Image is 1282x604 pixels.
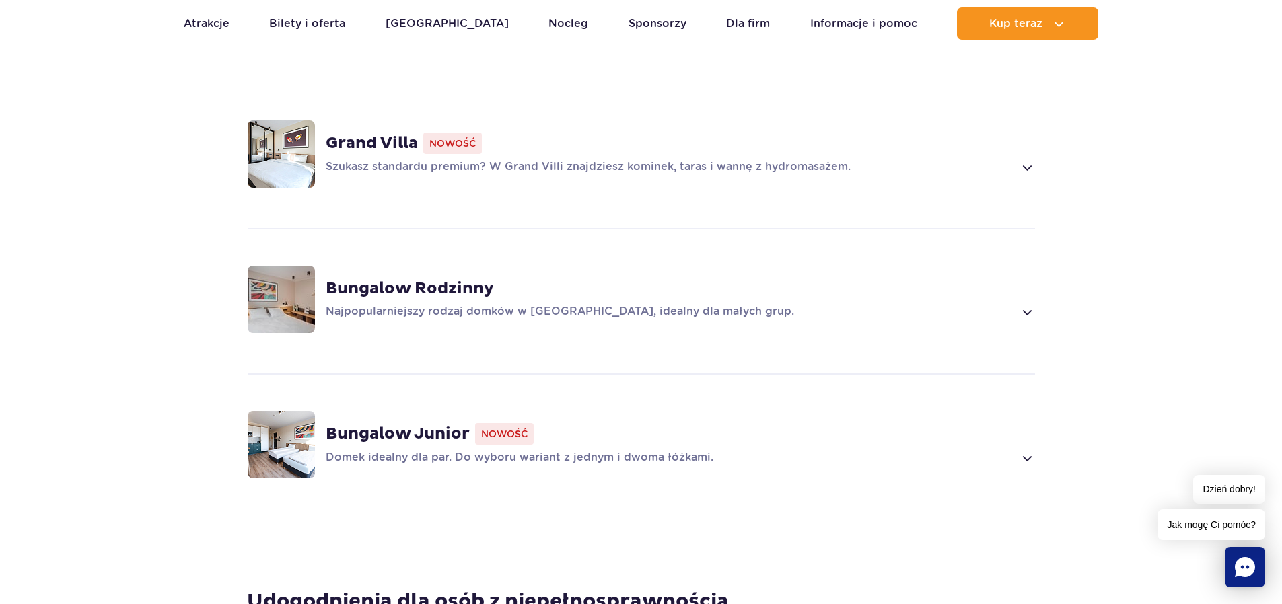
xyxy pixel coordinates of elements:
[326,450,1014,466] p: Domek idealny dla par. Do wyboru wariant z jednym i dwoma łóżkami.
[726,7,770,40] a: Dla firm
[548,7,588,40] a: Nocleg
[989,17,1042,30] span: Kup teraz
[1193,475,1265,504] span: Dzień dobry!
[1158,509,1265,540] span: Jak mogę Ci pomóc?
[326,159,1014,176] p: Szukasz standardu premium? W Grand Villi znajdziesz kominek, taras i wannę z hydromasażem.
[810,7,917,40] a: Informacje i pomoc
[629,7,686,40] a: Sponsorzy
[326,133,418,153] strong: Grand Villa
[184,7,229,40] a: Atrakcje
[423,133,482,154] span: Nowość
[475,423,534,445] span: Nowość
[269,7,345,40] a: Bilety i oferta
[957,7,1098,40] button: Kup teraz
[326,304,1014,320] p: Najpopularniejszy rodzaj domków w [GEOGRAPHIC_DATA], idealny dla małych grup.
[1225,547,1265,587] div: Chat
[386,7,509,40] a: [GEOGRAPHIC_DATA]
[326,278,494,299] strong: Bungalow Rodzinny
[326,424,470,444] strong: Bungalow Junior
